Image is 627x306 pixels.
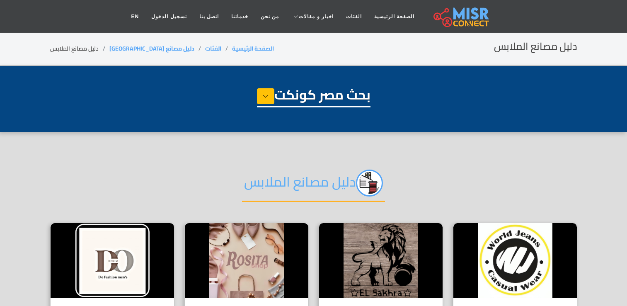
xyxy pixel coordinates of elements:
a: من نحن [254,9,285,24]
a: EN [125,9,145,24]
li: دليل مصانع الملابس [50,44,109,53]
img: main.misr_connect [433,6,489,27]
a: الفئات [205,43,221,54]
span: اخبار و مقالات [299,13,334,20]
h2: دليل مصانع الملابس [494,41,577,53]
a: دليل مصانع [GEOGRAPHIC_DATA] [109,43,194,54]
a: اتصل بنا [193,9,225,24]
a: تسجيل الدخول [145,9,193,24]
a: الفئات [340,9,368,24]
a: الصفحة الرئيسية [368,9,421,24]
img: jc8qEEzyi89FPzAOrPPq.png [356,170,383,197]
a: اخبار و مقالات [285,9,340,24]
img: محل Rosita [185,223,308,298]
a: خدماتنا [225,9,254,24]
a: الصفحة الرئيسية [232,43,274,54]
img: دو جينز [51,223,174,298]
h1: بحث مصر كونكت [257,87,370,107]
img: مكتب الصخرة للملابس الجاهزة شبرا [319,223,443,298]
img: مصنع عالم الجينز السوري [453,223,577,298]
h2: دليل مصانع الملابس [242,170,385,202]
